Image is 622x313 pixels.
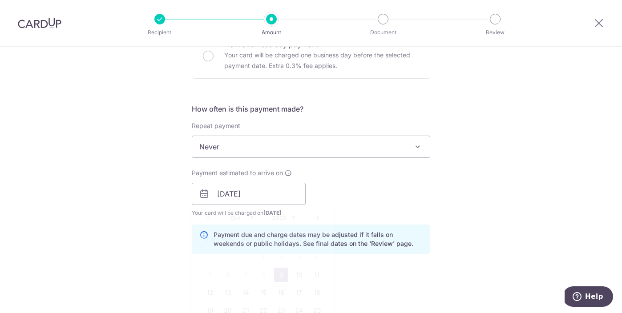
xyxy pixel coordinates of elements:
a: 14 [238,285,253,300]
input: DD / MM / YYYY [192,183,306,205]
span: Sunday [203,232,217,246]
span: Saturday [310,232,324,246]
span: Wednesday [256,232,271,246]
span: Friday [292,232,306,246]
a: 13 [221,285,235,300]
a: Next [312,213,323,223]
a: 10 [292,268,306,282]
p: Document [350,28,416,37]
a: 18 [310,285,324,300]
a: 16 [274,285,288,300]
p: Review [462,28,528,37]
span: Never [192,136,430,157]
a: 17 [292,285,306,300]
span: Monday [221,232,235,246]
p: Your card will be charged one business day before the selected payment date. Extra 0.3% fee applies. [224,50,419,71]
p: Amount [238,28,304,37]
a: 15 [256,285,271,300]
label: Repeat payment [192,121,240,130]
span: Tuesday [238,232,253,246]
a: 12 [203,285,217,300]
span: Payment estimated to arrive on [192,169,283,177]
a: 11 [310,268,324,282]
iframe: Opens a widget where you can find more information [565,286,613,309]
h5: How often is this payment made? [192,104,430,114]
p: Recipient [127,28,193,37]
img: CardUp [18,18,61,28]
span: Thursday [274,232,288,246]
span: Never [192,136,430,158]
a: 9 [274,268,288,282]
